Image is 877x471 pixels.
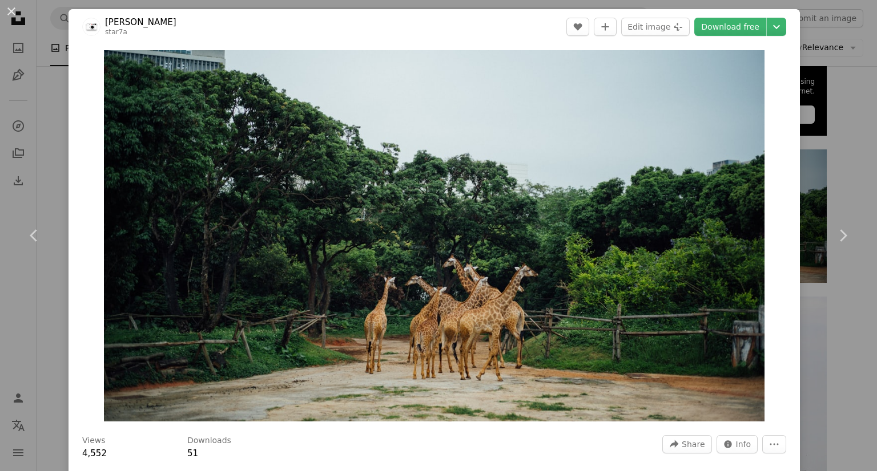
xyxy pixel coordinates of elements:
button: Share this image [662,435,711,453]
button: Zoom in on this image [104,50,765,421]
span: Info [736,436,751,453]
span: 51 [187,448,198,458]
button: More Actions [762,435,786,453]
button: Add to Collection [594,18,617,36]
a: Next [808,181,877,290]
a: Download free [694,18,766,36]
img: Go to Edwin Chen's profile [82,18,100,36]
button: Choose download size [767,18,786,36]
span: Share [682,436,705,453]
button: Stats about this image [717,435,758,453]
h3: Views [82,435,106,446]
button: Like [566,18,589,36]
a: star7a [105,28,127,36]
button: Edit image [621,18,690,36]
span: 4,552 [82,448,107,458]
a: [PERSON_NAME] [105,17,176,28]
img: brown camels on green grass field during daytime [104,50,765,421]
h3: Downloads [187,435,231,446]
